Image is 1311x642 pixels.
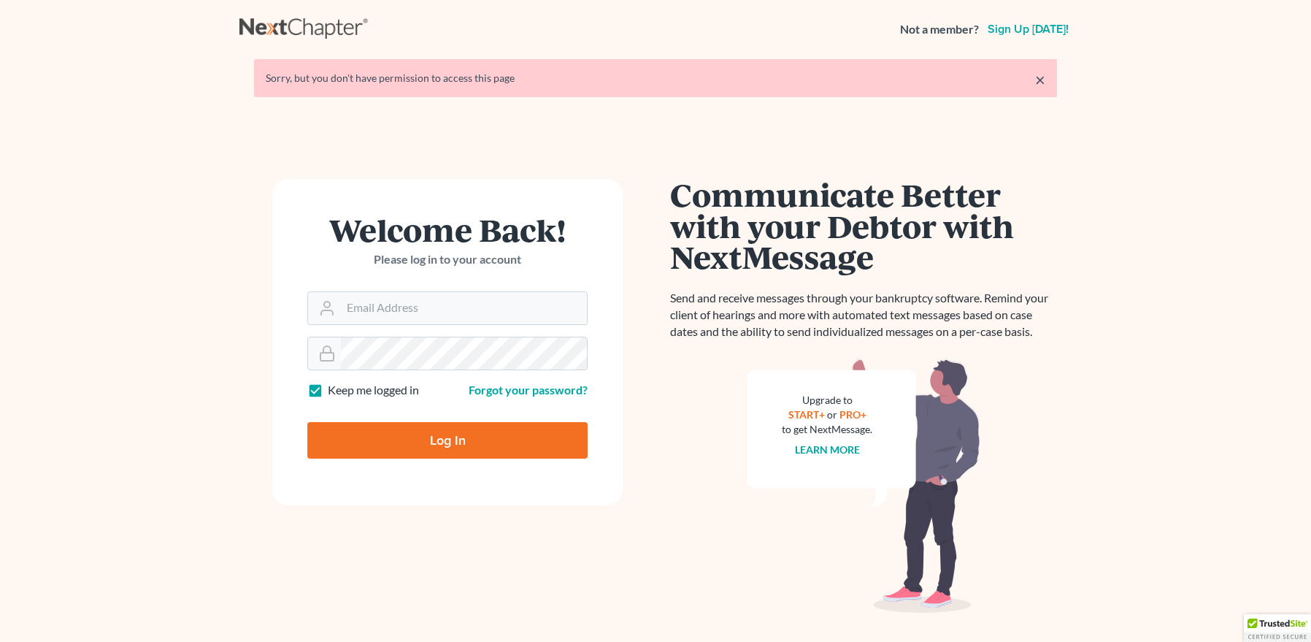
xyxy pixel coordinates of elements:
input: Email Address [341,292,587,324]
p: Send and receive messages through your bankruptcy software. Remind your client of hearings and mo... [670,290,1057,340]
div: Upgrade to [782,393,872,408]
a: PRO+ [839,408,866,421]
span: or [827,408,837,421]
a: × [1035,71,1045,88]
h1: Welcome Back! [307,214,588,245]
h1: Communicate Better with your Debtor with NextMessage [670,179,1057,272]
input: Log In [307,422,588,459]
div: to get NextMessage. [782,422,872,437]
img: nextmessage_bg-59042aed3d76b12b5cd301f8e5b87938c9018125f34e5fa2b7a6b67550977c72.svg [747,358,980,614]
strong: Not a member? [900,21,979,38]
p: Please log in to your account [307,251,588,268]
a: Learn more [795,443,860,456]
label: Keep me logged in [328,382,419,399]
a: Forgot your password? [469,383,588,397]
div: TrustedSite Certified [1244,614,1311,642]
div: Sorry, but you don't have permission to access this page [266,71,1045,85]
a: START+ [788,408,825,421]
a: Sign up [DATE]! [985,23,1072,35]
